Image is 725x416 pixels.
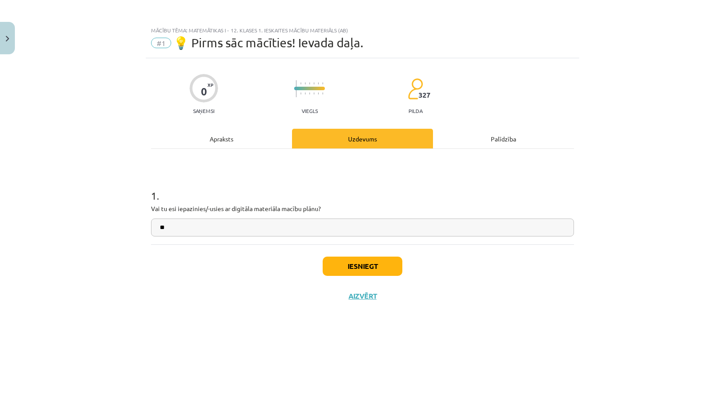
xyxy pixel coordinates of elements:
p: Saņemsi [190,108,218,114]
div: Mācību tēma: Matemātikas i - 12. klases 1. ieskaites mācību materiāls (ab) [151,27,574,33]
div: 0 [201,85,207,98]
img: icon-short-line-57e1e144782c952c97e751825c79c345078a6d821885a25fce030b3d8c18986b.svg [305,92,306,95]
span: #1 [151,38,171,48]
img: icon-short-line-57e1e144782c952c97e751825c79c345078a6d821885a25fce030b3d8c18986b.svg [322,92,323,95]
button: Iesniegt [323,257,402,276]
span: 💡 Pirms sāc mācīties! Ievada daļa. [173,35,363,50]
span: 327 [419,91,430,99]
img: icon-short-line-57e1e144782c952c97e751825c79c345078a6d821885a25fce030b3d8c18986b.svg [318,82,319,85]
img: students-c634bb4e5e11cddfef0936a35e636f08e4e9abd3cc4e673bd6f9a4125e45ecb1.svg [408,78,423,100]
img: icon-long-line-d9ea69661e0d244f92f715978eff75569469978d946b2353a9bb055b3ed8787d.svg [296,80,297,97]
div: Palīdzība [433,129,574,148]
img: icon-short-line-57e1e144782c952c97e751825c79c345078a6d821885a25fce030b3d8c18986b.svg [313,92,314,95]
img: icon-close-lesson-0947bae3869378f0d4975bcd49f059093ad1ed9edebbc8119c70593378902aed.svg [6,36,9,42]
img: icon-short-line-57e1e144782c952c97e751825c79c345078a6d821885a25fce030b3d8c18986b.svg [313,82,314,85]
img: icon-short-line-57e1e144782c952c97e751825c79c345078a6d821885a25fce030b3d8c18986b.svg [322,82,323,85]
img: icon-short-line-57e1e144782c952c97e751825c79c345078a6d821885a25fce030b3d8c18986b.svg [309,82,310,85]
span: XP [208,82,213,87]
p: pilda [408,108,422,114]
div: Apraksts [151,129,292,148]
img: icon-short-line-57e1e144782c952c97e751825c79c345078a6d821885a25fce030b3d8c18986b.svg [309,92,310,95]
img: icon-short-line-57e1e144782c952c97e751825c79c345078a6d821885a25fce030b3d8c18986b.svg [318,92,319,95]
img: icon-short-line-57e1e144782c952c97e751825c79c345078a6d821885a25fce030b3d8c18986b.svg [300,82,301,85]
div: Uzdevums [292,129,433,148]
h1: 1 . [151,174,574,201]
p: Vai tu esi iepazinies/-usies ar digitāla materiāla macību plānu? [151,204,574,213]
img: icon-short-line-57e1e144782c952c97e751825c79c345078a6d821885a25fce030b3d8c18986b.svg [305,82,306,85]
img: icon-short-line-57e1e144782c952c97e751825c79c345078a6d821885a25fce030b3d8c18986b.svg [300,92,301,95]
button: Aizvērt [346,292,379,300]
p: Viegls [302,108,318,114]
